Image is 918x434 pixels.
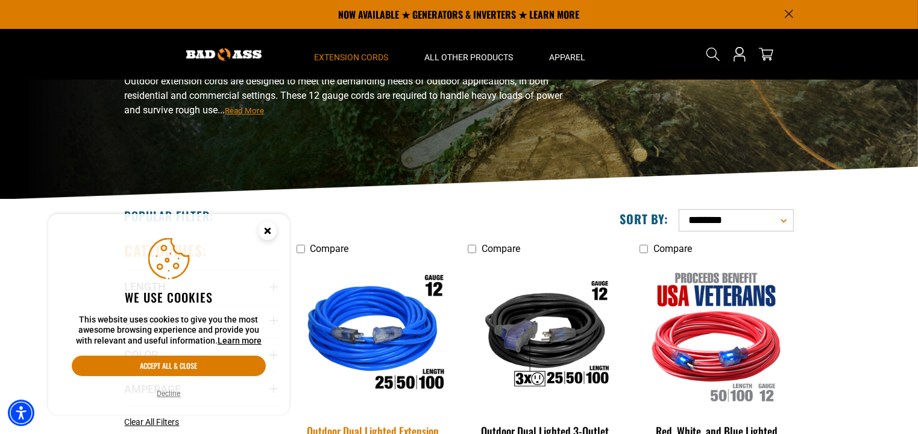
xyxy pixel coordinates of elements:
span: Apparel [550,52,586,63]
button: Close this option [246,214,289,251]
button: Accept all & close [72,356,266,376]
img: Outdoor Dual Lighted 3-Outlet Extension Cord w/ Safety CGM [469,266,621,405]
span: Compare [653,243,692,254]
div: Accessibility Menu [8,400,34,426]
h2: We use cookies [72,289,266,305]
summary: Extension Cords [297,29,407,80]
label: Sort by: [620,211,669,227]
summary: Apparel [532,29,604,80]
span: Extension Cords [315,52,389,63]
a: This website uses cookies to give you the most awesome browsing experience and provide you with r... [218,336,262,345]
span: All Other Products [425,52,514,63]
img: Bad Ass Extension Cords [186,48,262,61]
a: Clear All Filters [125,416,184,429]
h2: Popular Filter: [125,208,213,224]
p: This website uses cookies to give you the most awesome browsing experience and provide you with r... [72,315,266,347]
span: Compare [310,243,349,254]
button: Decline [154,388,184,400]
img: Outdoor Dual Lighted Extension Cord w/ Safety CGM [289,259,457,413]
span: Read More [225,106,265,115]
span: Compare [482,243,520,254]
span: Outdoor extension cords are designed to meet the demanding needs of outdoor applications, in both... [125,75,563,116]
img: Red, White, and Blue Lighted Freedom Cord [641,266,793,405]
span: Clear All Filters [125,417,180,427]
summary: Search [703,45,723,64]
summary: All Other Products [407,29,532,80]
a: cart [756,47,776,61]
aside: Cookie Consent [48,214,289,415]
a: Open this option [730,29,749,80]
